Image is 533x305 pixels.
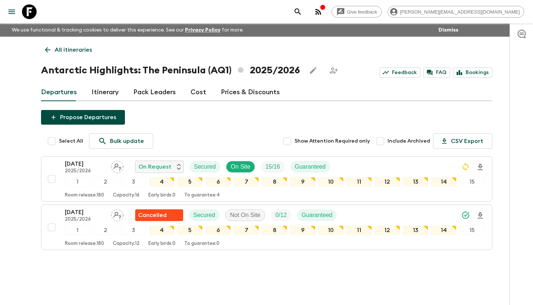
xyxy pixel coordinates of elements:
[65,225,90,235] div: 1
[234,225,259,235] div: 7
[461,162,470,171] svg: Sync Required - Changes detected
[375,225,400,235] div: 12
[41,84,77,101] a: Departures
[332,6,382,18] a: Give feedback
[113,192,140,198] p: Capacity: 16
[433,133,492,149] button: CSV Export
[9,23,247,37] p: We use functional & tracking cookies to deliver this experience. See our for more.
[184,192,220,198] p: To guarantee: 4
[110,137,144,146] p: Bulk update
[290,225,315,235] div: 9
[343,9,381,15] span: Give feedback
[459,225,485,235] div: 15
[65,192,104,198] p: Room release: 180
[431,225,456,235] div: 14
[41,156,492,202] button: [DATE]2025/2026Assign pack leaderOn RequestSecuredOn SiteTrip FillGuaranteed123456789101112131415...
[262,177,287,187] div: 8
[380,67,421,78] a: Feedback
[295,137,370,145] span: Show Attention Required only
[461,211,470,220] svg: Synced Successfully
[177,225,203,235] div: 5
[149,225,174,235] div: 4
[41,43,96,57] a: All itineraries
[65,159,105,168] p: [DATE]
[65,168,105,174] p: 2025/2026
[194,162,216,171] p: Secured
[92,84,119,101] a: Itinerary
[396,9,524,15] span: [PERSON_NAME][EMAIL_ADDRESS][DOMAIN_NAME]
[138,211,167,220] p: Cancelled
[65,208,105,217] p: [DATE]
[476,163,485,172] svg: Download Onboarding
[234,177,259,187] div: 7
[185,27,221,33] a: Privacy Policy
[184,241,219,247] p: To guarantee: 0
[290,4,305,19] button: search adventures
[261,161,284,173] div: Trip Fill
[41,205,492,250] button: [DATE]2025/2026Assign pack leaderFlash Pack cancellationSecuredNot On SiteTrip FillGuaranteed1234...
[423,67,450,78] a: FAQ
[93,225,118,235] div: 2
[41,63,300,78] h1: Antarctic Highlights: The Peninsula (AQ1) 2025/2026
[231,162,250,171] p: On Site
[133,84,176,101] a: Pack Leaders
[55,45,92,54] p: All itineraries
[111,211,123,217] span: Assign pack leader
[59,137,83,145] span: Select All
[113,241,140,247] p: Capacity: 12
[135,209,183,221] div: Flash Pack cancellation
[149,177,174,187] div: 4
[206,225,231,235] div: 6
[437,25,460,35] button: Dismiss
[476,211,485,220] svg: Download Onboarding
[318,177,344,187] div: 10
[326,63,341,78] span: Share this itinerary
[206,177,231,187] div: 6
[295,162,326,171] p: Guaranteed
[403,225,428,235] div: 13
[121,177,146,187] div: 3
[93,177,118,187] div: 2
[275,211,287,220] p: 0 / 12
[375,177,400,187] div: 12
[306,63,321,78] button: Edit this itinerary
[148,241,175,247] p: Early birds: 0
[347,177,372,187] div: 11
[193,211,215,220] p: Secured
[347,225,372,235] div: 11
[221,84,280,101] a: Prices & Discounts
[121,225,146,235] div: 3
[388,137,430,145] span: Include Archived
[226,161,255,173] div: On Site
[4,4,19,19] button: menu
[318,225,344,235] div: 10
[41,110,125,125] button: Propose Departures
[65,217,105,223] p: 2025/2026
[148,192,175,198] p: Early birds: 0
[265,162,280,171] p: 15 / 16
[388,6,524,18] div: [PERSON_NAME][EMAIL_ADDRESS][DOMAIN_NAME]
[190,161,221,173] div: Secured
[89,133,153,149] a: Bulk update
[177,177,203,187] div: 5
[271,209,291,221] div: Trip Fill
[290,177,315,187] div: 9
[459,177,485,187] div: 15
[65,241,104,247] p: Room release: 180
[431,177,456,187] div: 14
[138,162,171,171] p: On Request
[453,67,492,78] a: Bookings
[65,177,90,187] div: 1
[403,177,428,187] div: 13
[225,209,265,221] div: Not On Site
[111,163,123,169] span: Assign pack leader
[230,211,260,220] p: Not On Site
[262,225,287,235] div: 8
[190,84,206,101] a: Cost
[189,209,220,221] div: Secured
[301,211,333,220] p: Guaranteed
